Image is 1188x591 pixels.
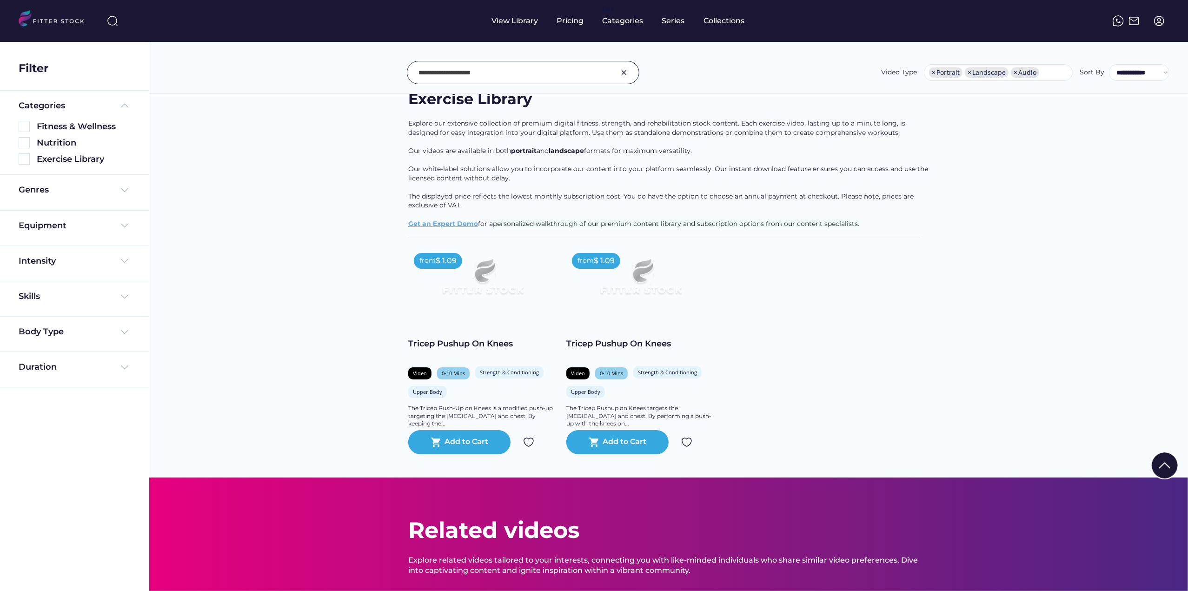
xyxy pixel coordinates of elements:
div: Fitness & Wellness [37,121,130,133]
span: personalized walkthrough of our premium content library and subscription options from our content... [493,219,859,228]
div: Categories [19,100,65,112]
img: Frame%20%284%29.svg [119,362,130,373]
div: Series [662,16,685,26]
div: Upper Body [571,388,600,395]
div: Equipment [19,220,66,232]
div: for a [408,119,929,238]
div: Strength & Conditioning [638,369,697,376]
img: Rectangle%205126.svg [19,137,30,148]
img: Group%201000002324.svg [523,437,534,448]
img: Frame%20%284%29.svg [119,291,130,302]
div: Video [413,370,427,377]
img: meteor-icons_whatsapp%20%281%29.svg [1113,15,1124,27]
a: Get an Expert Demo [408,219,478,228]
span: Our videos are available in both [408,146,511,155]
img: profile-circle.svg [1154,15,1165,27]
div: Upper Body [413,388,442,395]
div: Strength & Conditioning [480,369,539,376]
div: Exercise Library [37,153,130,165]
div: Explore related videos tailored to your interests, connecting you with like-minded individuals wh... [408,555,929,576]
div: $ 1.09 [436,256,457,266]
div: Nutrition [37,137,130,149]
img: LOGO.svg [19,10,92,29]
div: Tricep Pushup On Knees [566,338,715,350]
li: Landscape [965,67,1009,78]
div: View Library [492,16,538,26]
div: The Tricep Push-Up on Knees is a modified push-up targeting the [MEDICAL_DATA] and chest. By keep... [408,405,557,428]
img: Frame%20%285%29.svg [119,100,130,111]
span: × [968,69,971,76]
span: Explore our extensive collection of premium digital fitness, strength, and rehabilitation stock c... [408,119,907,137]
div: Intensity [19,255,56,267]
div: from [577,256,594,266]
div: Body Type [19,326,64,338]
span: Our white-label solutions allow you to incorporate our content into your platform seamlessly. Our... [408,165,930,182]
div: Add to Cart [445,437,489,448]
li: Portrait [929,67,962,78]
div: from [419,256,436,266]
div: Genres [19,184,49,196]
span: landscape [549,146,584,155]
img: Rectangle%205126.svg [19,121,30,132]
img: Frame%2079%20%281%29.svg [581,247,700,314]
img: Frame%20%284%29.svg [119,255,130,266]
div: Categories [603,16,644,26]
li: Audio [1011,67,1039,78]
span: formats for maximum versatility. [584,146,692,155]
div: Video [571,370,585,377]
img: Frame%20%284%29.svg [119,220,130,231]
div: Skills [19,291,42,302]
div: Pricing [557,16,584,26]
img: Frame%2079%20%281%29.svg [423,247,542,314]
div: 0-10 Mins [442,370,465,377]
img: Frame%2051.svg [1128,15,1140,27]
img: Group%201000002322%20%281%29.svg [1152,452,1178,478]
div: 0-10 Mins [600,370,623,377]
span: and [537,146,549,155]
div: Video Type [881,68,917,77]
div: Sort By [1080,68,1104,77]
span: portrait [511,146,537,155]
div: fvck [603,5,615,14]
button: shopping_cart [431,437,442,448]
div: $ 1.09 [594,256,615,266]
button: shopping_cart [589,437,600,448]
div: Collections [704,16,745,26]
span: The displayed price reflects the lowest monthly subscription cost. You do have the option to choo... [408,192,916,210]
img: Frame%20%284%29.svg [119,185,130,196]
span: × [932,69,936,76]
img: Frame%20%284%29.svg [119,326,130,338]
div: Duration [19,361,57,373]
img: search-normal%203.svg [107,15,118,27]
img: Group%201000002324.svg [681,437,692,448]
img: Rectangle%205126.svg [19,153,30,165]
img: Group%201000002326.svg [618,67,630,78]
div: Tricep Pushup On Knees [408,338,557,350]
div: Related videos [408,515,579,546]
span: × [1014,69,1017,76]
div: Filter [19,60,48,76]
div: Add to Cart [603,437,647,448]
div: The Tricep Pushup on Knees targets the [MEDICAL_DATA] and chest. By performing a push-up with the... [566,405,715,428]
div: Exercise Library [408,89,532,110]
